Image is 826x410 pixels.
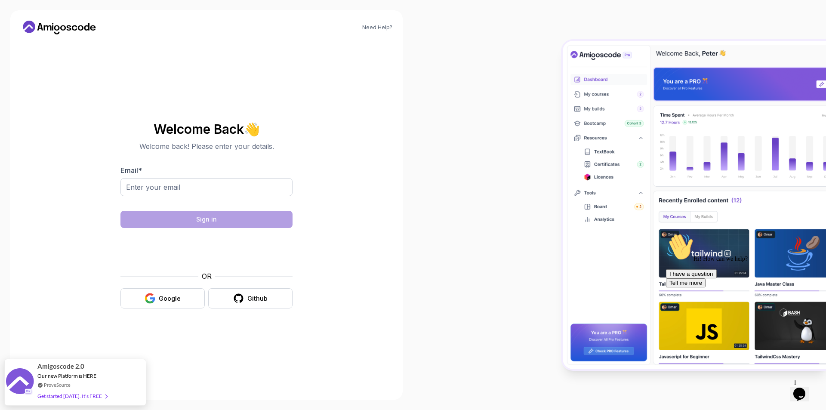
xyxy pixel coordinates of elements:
span: Amigoscode 2.0 [37,361,84,371]
div: Sign in [196,215,217,224]
button: Google [120,288,205,308]
img: provesource social proof notification image [6,368,34,396]
iframe: chat widget [790,376,817,401]
div: Github [247,294,268,303]
button: I have a question [3,40,54,49]
label: Email * [120,166,142,175]
input: Enter your email [120,178,293,196]
div: 👋Hi! How can we help?I have a questionTell me more [3,3,158,58]
button: Tell me more [3,49,43,58]
span: Our new Platform is HERE [37,373,96,379]
p: OR [202,271,212,281]
img: Amigoscode Dashboard [563,41,826,369]
a: Home link [21,21,98,34]
iframe: chat widget [663,230,817,371]
iframe: Widget containing checkbox for hCaptcha security challenge [142,233,271,266]
div: Get started [DATE]. It's FREE [37,391,107,401]
span: 👋 [243,122,259,136]
p: Welcome back! Please enter your details. [120,141,293,151]
h2: Welcome Back [120,122,293,136]
button: Sign in [120,211,293,228]
a: ProveSource [44,381,71,388]
span: Hi! How can we help? [3,26,85,32]
a: Need Help? [362,24,392,31]
button: Github [208,288,293,308]
div: Google [159,294,181,303]
img: :wave: [3,3,31,31]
